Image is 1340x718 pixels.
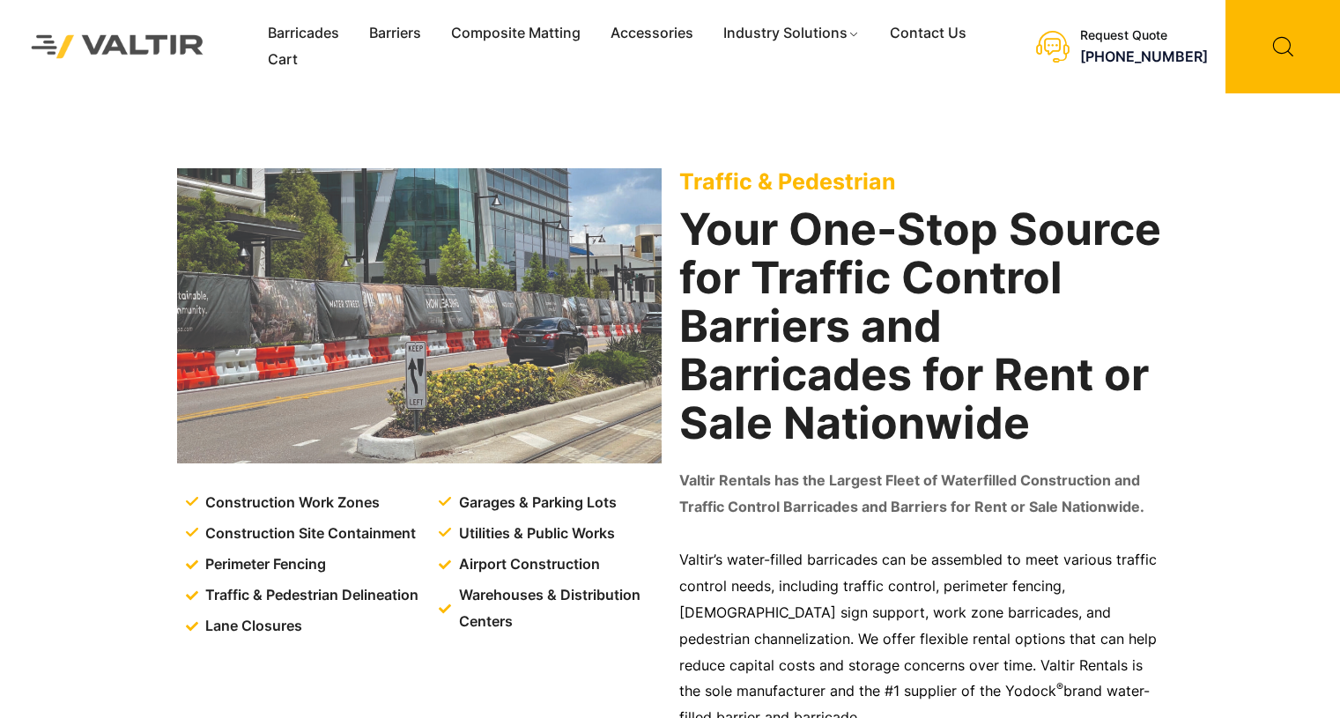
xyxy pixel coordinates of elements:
[596,20,708,47] a: Accessories
[201,521,416,547] span: Construction Site Containment
[201,613,302,640] span: Lane Closures
[455,521,615,547] span: Utilities & Public Works
[201,582,418,609] span: Traffic & Pedestrian Delineation
[1080,48,1208,65] a: [PHONE_NUMBER]
[354,20,436,47] a: Barriers
[1080,28,1208,43] div: Request Quote
[875,20,981,47] a: Contact Us
[201,551,326,578] span: Perimeter Fencing
[455,490,617,516] span: Garages & Parking Lots
[679,468,1164,521] p: Valtir Rentals has the Largest Fleet of Waterfilled Construction and Traffic Control Barricades a...
[708,20,875,47] a: Industry Solutions
[253,20,354,47] a: Barricades
[455,582,665,635] span: Warehouses & Distribution Centers
[679,168,1164,195] p: Traffic & Pedestrian
[455,551,600,578] span: Airport Construction
[253,47,313,73] a: Cart
[436,20,596,47] a: Composite Matting
[13,17,222,76] img: Valtir Rentals
[1056,680,1063,693] sup: ®
[201,490,380,516] span: Construction Work Zones
[679,205,1164,448] h2: Your One-Stop Source for Traffic Control Barriers and Barricades for Rent or Sale Nationwide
